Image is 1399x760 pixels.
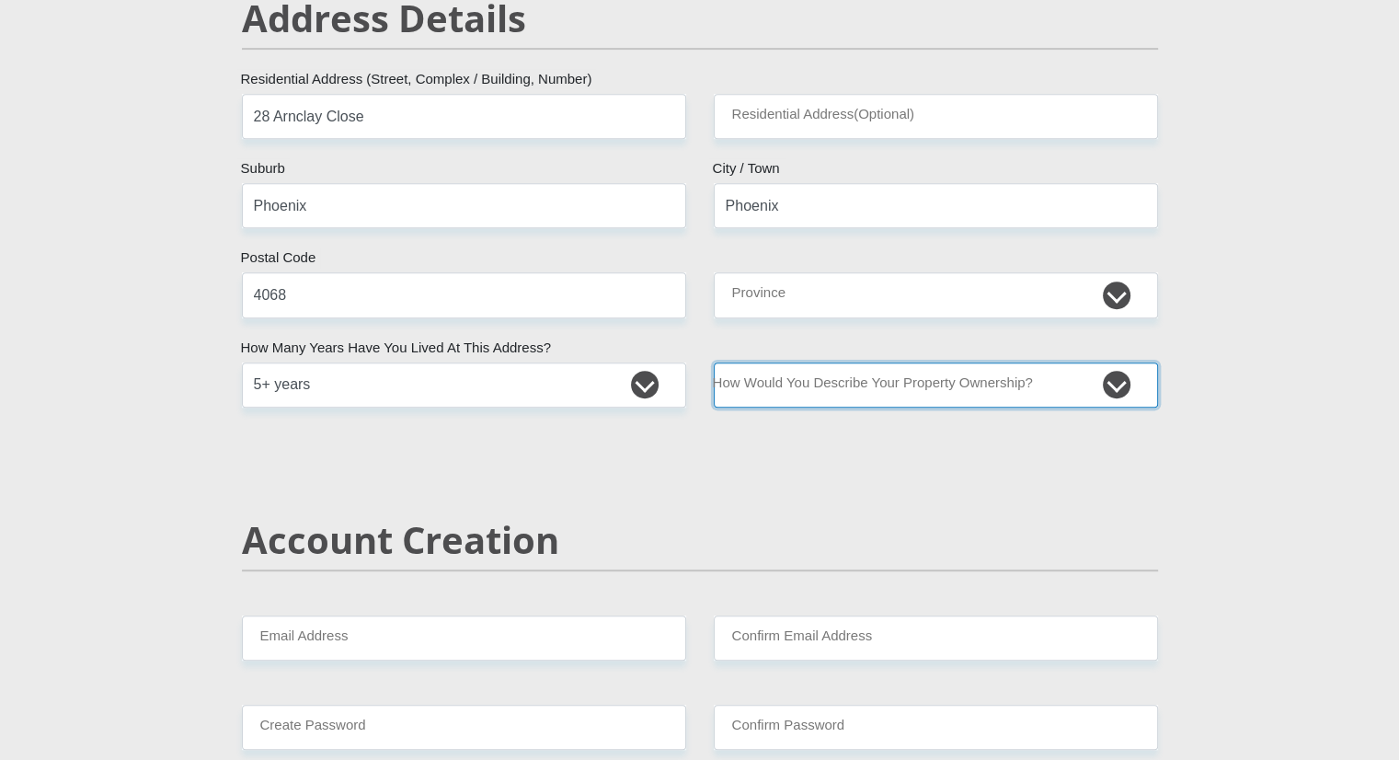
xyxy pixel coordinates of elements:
[242,272,686,317] input: Postal Code
[242,363,686,408] select: Please select a value
[242,518,1158,562] h2: Account Creation
[242,94,686,139] input: Valid residential address
[242,705,686,750] input: Create Password
[714,94,1158,139] input: Address line 2 (Optional)
[242,183,686,228] input: Suburb
[714,363,1158,408] select: Please select a value
[242,616,686,661] input: Email Address
[714,183,1158,228] input: City
[714,616,1158,661] input: Confirm Email Address
[714,705,1158,750] input: Confirm Password
[714,272,1158,317] select: Please Select a Province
